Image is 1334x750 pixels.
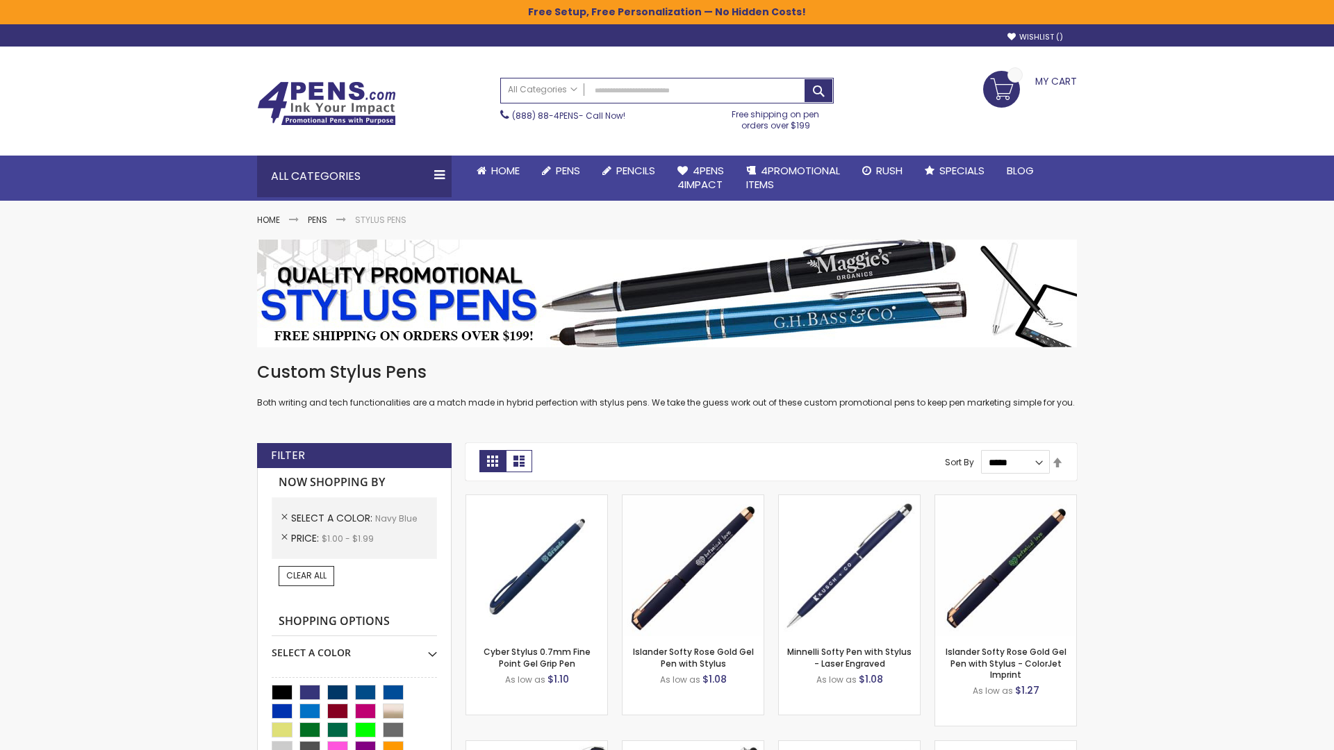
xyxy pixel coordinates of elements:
span: Pencils [616,163,655,178]
a: Blog [996,156,1045,186]
span: 4Pens 4impact [677,163,724,192]
img: Cyber Stylus 0.7mm Fine Point Gel Grip Pen-Navy Blue [466,495,607,636]
strong: Stylus Pens [355,214,406,226]
span: $1.08 [859,672,883,686]
strong: Filter [271,448,305,463]
img: 4Pens Custom Pens and Promotional Products [257,81,396,126]
span: Rush [876,163,903,178]
span: Navy Blue [375,512,417,524]
span: As low as [660,674,700,685]
span: Clear All [286,569,327,581]
label: Sort By [945,456,974,468]
div: Select A Color [272,636,437,660]
img: Islander Softy Rose Gold Gel Pen with Stylus - ColorJet Imprint-Navy Blue [935,495,1076,636]
span: Home [491,163,520,178]
img: Stylus Pens [257,240,1077,347]
div: All Categories [257,156,452,197]
a: Cyber Stylus 0.7mm Fine Point Gel Grip Pen-Navy Blue [466,494,607,506]
span: As low as [816,674,857,685]
strong: Grid [479,450,506,472]
strong: Now Shopping by [272,468,437,497]
a: Pencils [591,156,666,186]
a: Islander Softy Rose Gold Gel Pen with Stylus [633,646,754,669]
span: $1.10 [547,672,569,686]
span: As low as [973,685,1013,697]
img: Minnelli Softy Pen with Stylus - Laser Engraved-Navy Blue [779,495,920,636]
span: - Call Now! [512,110,625,122]
a: Clear All [279,566,334,585]
span: Price [291,531,322,545]
a: Islander Softy Rose Gold Gel Pen with Stylus-Navy Blue [623,494,764,506]
span: $1.27 [1015,683,1039,697]
img: Islander Softy Rose Gold Gel Pen with Stylus-Navy Blue [623,495,764,636]
strong: Shopping Options [272,607,437,637]
h1: Custom Stylus Pens [257,361,1077,383]
span: All Categories [508,84,577,95]
a: Pens [531,156,591,186]
a: 4PROMOTIONALITEMS [735,156,851,201]
a: Wishlist [1007,32,1063,42]
a: Rush [851,156,914,186]
a: Minnelli Softy Pen with Stylus - Laser Engraved-Navy Blue [779,494,920,506]
div: Both writing and tech functionalities are a match made in hybrid perfection with stylus pens. We ... [257,361,1077,409]
span: 4PROMOTIONAL ITEMS [746,163,840,192]
a: Minnelli Softy Pen with Stylus - Laser Engraved [787,646,912,669]
span: Specials [939,163,985,178]
a: All Categories [501,78,584,101]
a: Islander Softy Rose Gold Gel Pen with Stylus - ColorJet Imprint [946,646,1067,680]
div: Free shipping on pen orders over $199 [718,103,834,131]
a: Cyber Stylus 0.7mm Fine Point Gel Grip Pen [484,646,591,669]
span: Blog [1007,163,1034,178]
a: Islander Softy Rose Gold Gel Pen with Stylus - ColorJet Imprint-Navy Blue [935,494,1076,506]
a: (888) 88-4PENS [512,110,579,122]
span: As low as [505,674,545,685]
span: Select A Color [291,511,375,525]
a: Home [466,156,531,186]
span: Pens [556,163,580,178]
span: $1.08 [702,672,727,686]
a: Pens [308,214,327,226]
a: 4Pens4impact [666,156,735,201]
a: Home [257,214,280,226]
a: Specials [914,156,996,186]
span: $1.00 - $1.99 [322,533,374,544]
